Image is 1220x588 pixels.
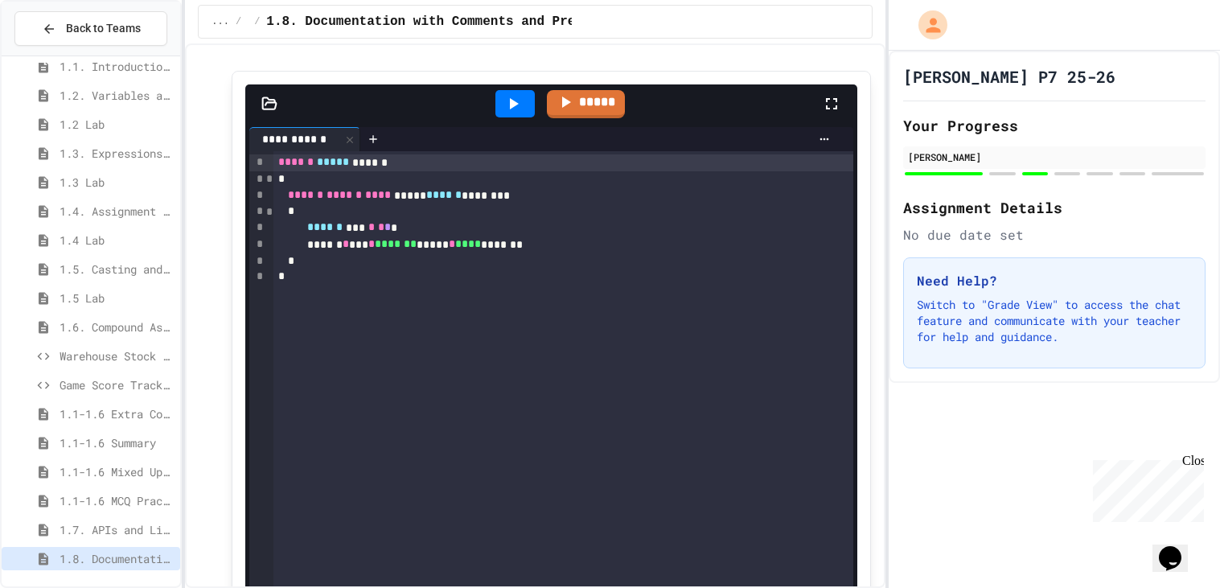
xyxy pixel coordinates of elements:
span: 1.1. Introduction to Algorithms, Programming, and Compilers [60,58,174,75]
span: 1.7. APIs and Libraries [60,521,174,538]
iframe: chat widget [1086,454,1204,522]
span: Warehouse Stock Calculator [60,347,174,364]
h1: [PERSON_NAME] P7 25-26 [903,65,1115,88]
span: 1.3 Lab [60,174,174,191]
h2: Assignment Details [903,196,1206,219]
span: 1.1-1.6 Summary [60,434,174,451]
span: 1.4 Lab [60,232,174,249]
span: 1.5. Casting and Ranges of Values [60,261,174,278]
p: Switch to "Grade View" to access the chat feature and communicate with your teacher for help and ... [917,297,1192,345]
span: 1.2. Variables and Data Types [60,87,174,104]
span: / [254,15,260,28]
h2: Your Progress [903,114,1206,137]
span: / [236,15,241,28]
div: Chat with us now!Close [6,6,111,102]
div: No due date set [903,225,1206,245]
div: My Account [902,6,951,43]
span: 1.3. Expressions and Output [New] [60,145,174,162]
span: 1.8. Documentation with Comments and Preconditions [60,550,174,567]
span: Game Score Tracker [60,376,174,393]
span: 1.2 Lab [60,116,174,133]
iframe: chat widget [1152,524,1204,572]
span: Back to Teams [66,20,141,37]
span: 1.5 Lab [60,290,174,306]
span: 1.1-1.6 MCQ Practice [60,492,174,509]
button: Back to Teams [14,11,167,46]
h3: Need Help? [917,271,1192,290]
span: 1.1-1.6 Extra Coding Practice [60,405,174,422]
div: [PERSON_NAME] [908,150,1201,164]
span: ... [212,15,229,28]
span: 1.4. Assignment and Input [60,203,174,220]
span: 1.6. Compound Assignment Operators [60,319,174,335]
span: 1.8. Documentation with Comments and Preconditions [266,12,652,31]
span: 1.1-1.6 Mixed Up Code Practice [60,463,174,480]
